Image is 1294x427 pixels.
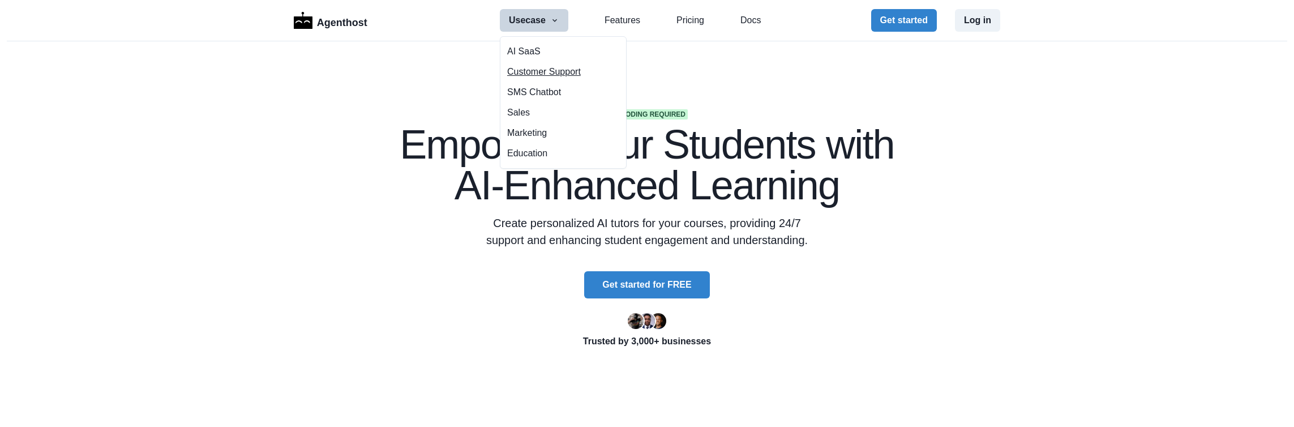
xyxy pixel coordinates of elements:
p: Create personalized AI tutors for your courses, providing 24/7 support and enhancing student enga... [484,215,810,249]
button: Sales [500,103,626,123]
img: Kent Dodds [650,313,666,329]
p: Trusted by 3,000+ businesses [375,335,919,348]
h1: Empower Your Students with AI-Enhanced Learning [375,124,919,206]
button: Marketing [500,123,626,143]
img: Segun Adebayo [639,313,655,329]
button: Log in [955,9,1000,32]
a: Pricing [676,14,704,27]
button: Customer Support [500,62,626,82]
button: Education [500,143,626,164]
a: Features [605,14,640,27]
a: SMS Chatbot [500,82,626,103]
a: Docs [740,14,761,27]
button: Usecase [500,9,568,32]
button: Get started [871,9,937,32]
img: Ryan Florence [628,313,644,329]
img: Logo [294,12,312,29]
p: Agenthost [317,11,367,31]
button: AI SaaS [500,41,626,62]
span: No coding required [606,109,688,119]
a: LogoAgenthost [294,11,367,31]
button: Get started for FREE [584,271,709,298]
